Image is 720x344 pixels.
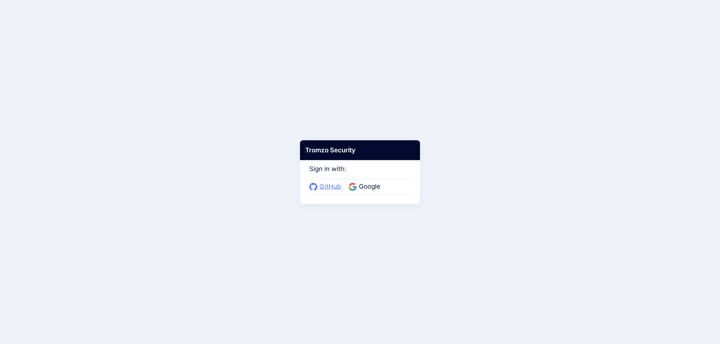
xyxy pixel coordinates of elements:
[309,182,343,192] a: GitHub
[349,182,382,192] a: Google
[317,182,343,192] span: GitHub
[300,140,420,160] div: Tromzo Security
[357,182,382,192] span: Google
[309,155,411,194] div: Sign in with:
